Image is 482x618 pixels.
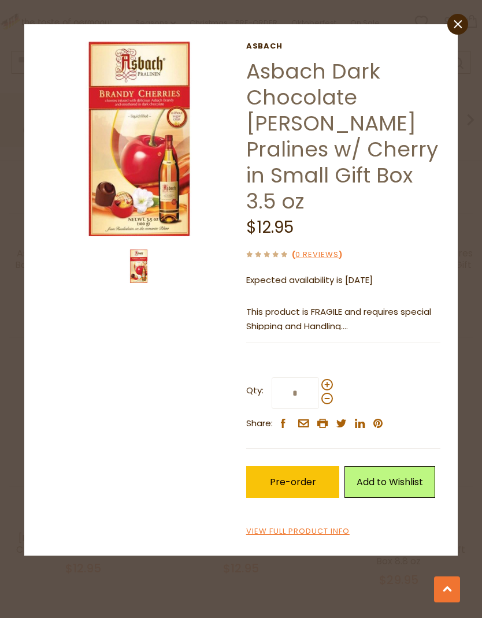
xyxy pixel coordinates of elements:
[270,475,316,489] span: Pre-order
[246,466,340,498] button: Pre-order
[344,466,435,498] a: Add to Wishlist
[246,416,273,431] span: Share:
[246,526,350,538] a: View Full Product Info
[122,250,155,283] img: Asbach Dark Chocolate Brandy Pralines with Cherry in Small Gift Box
[246,305,441,334] p: This product is FRAGILE and requires special Shipping and Handling.
[246,57,438,216] a: Asbach Dark Chocolate [PERSON_NAME] Pralines w/ Cherry in Small Gift Box 3.5 oz
[246,273,441,288] p: Expected availability is [DATE]
[272,377,319,409] input: Qty:
[292,249,342,260] span: ( )
[42,42,236,236] img: Asbach Dark Chocolate Brandy Pralines with Cherry in Small Gift Box
[246,384,264,398] strong: Qty:
[246,42,441,51] a: Asbach
[246,216,294,239] span: $12.95
[295,249,339,261] a: 0 Reviews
